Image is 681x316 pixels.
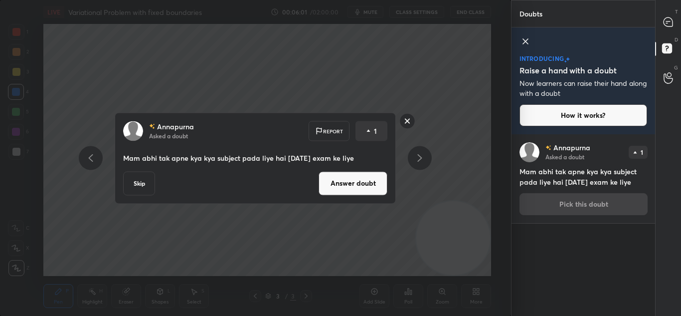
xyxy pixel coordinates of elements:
h4: Mam abhi tak apne kya kya subject pada liye hai [DATE] exam ke liye [519,166,648,187]
img: default.png [123,121,143,141]
img: no-rating-badge.077c3623.svg [545,145,551,151]
img: small-star.76a44327.svg [564,60,567,63]
p: Doubts [511,0,550,27]
p: Annapurna [553,144,590,152]
p: Asked a doubt [149,131,188,139]
button: Skip [123,171,155,195]
p: Mam abhi tak apne kya kya subject pada liye hai [DATE] exam ke liye [123,153,387,163]
h5: Raise a hand with a doubt [519,64,617,76]
p: G [674,64,678,71]
p: 1 [374,126,377,136]
p: Annapurna [157,122,194,130]
img: large-star.026637fe.svg [566,57,570,61]
div: Report [309,121,349,141]
div: grid [511,134,656,316]
p: introducing [519,55,564,61]
p: D [675,36,678,43]
p: Now learners can raise their hand along with a doubt [519,78,648,98]
p: T [675,8,678,15]
button: How it works? [519,104,648,126]
p: Asked a doubt [545,153,584,161]
img: no-rating-badge.077c3623.svg [149,124,155,129]
button: Answer doubt [319,171,387,195]
img: default.png [519,142,539,162]
p: 1 [641,149,643,155]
